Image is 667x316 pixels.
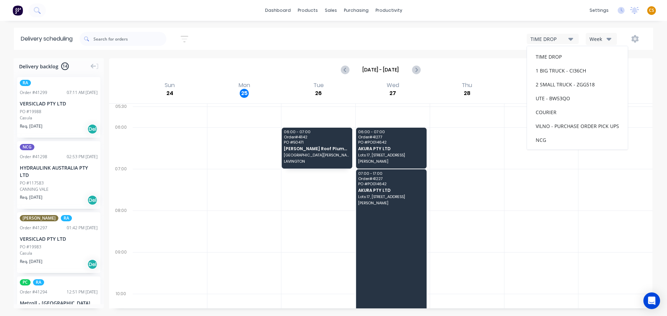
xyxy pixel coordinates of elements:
[358,195,424,199] span: Lots 17, [STREET_ADDRESS]
[20,186,98,193] div: CANNING VALE
[527,105,628,119] div: COURIER
[67,89,98,96] div: 07:11 AM [DATE]
[240,89,249,98] div: 25
[20,235,98,242] div: VERSICLAD PTY LTD
[372,5,406,16] div: productivity
[527,133,628,147] div: NCG
[358,177,424,181] span: Order # 41227
[109,248,133,290] div: 09:00
[67,225,98,231] div: 01:42 PM [DATE]
[109,102,133,123] div: 05:30
[109,165,133,206] div: 07:00
[284,159,350,163] span: LAVINGTON
[163,82,177,89] div: Sun
[61,215,72,221] span: RA
[530,35,568,43] div: TIME DROP
[358,146,424,151] span: AKURA PTY LTD
[358,130,424,134] span: 06:00 - 07:00
[20,289,47,295] div: Order # 41294
[20,100,98,107] div: VERSICLAD PTY LTD
[20,299,98,307] div: Metroll - [GEOGRAPHIC_DATA]
[61,62,69,70] span: 14
[358,140,424,144] span: PO # PO014642
[20,109,41,115] div: PO #19988
[462,89,471,98] div: 28
[93,32,166,46] input: Search for orders
[358,159,424,163] span: [PERSON_NAME]
[311,82,326,89] div: Tue
[385,82,401,89] div: Wed
[20,164,98,179] div: HYDRAULINK AUSTRALIA PTY LTD
[340,5,372,16] div: purchasing
[87,195,98,205] div: Del
[527,34,579,44] button: TIME DROP
[20,279,31,285] span: PC
[20,194,42,200] span: Req. [DATE]
[527,63,628,77] div: 1 BIG TRUCK - CI36CH
[284,153,350,157] span: [GEOGRAPHIC_DATA][PERSON_NAME]
[20,250,98,256] div: Casula
[358,153,424,157] span: Lots 17, [STREET_ADDRESS]
[527,77,628,91] div: 2 SMALL TRUCK - ZGG518
[586,33,617,45] button: Week
[20,225,47,231] div: Order # 41297
[527,119,628,133] div: VILNO - PURCHASE ORDER PICK UPS
[294,5,321,16] div: products
[527,50,628,63] div: TIME DROP
[87,124,98,134] div: Del
[20,144,34,150] span: NCG
[109,123,133,165] div: 06:00
[358,188,424,193] span: AKURA PTY LTD
[527,147,628,161] div: INTERSTATE
[388,89,397,98] div: 27
[321,5,340,16] div: sales
[314,89,323,98] div: 26
[358,201,424,205] span: [PERSON_NAME]
[20,123,42,129] span: Req. [DATE]
[20,180,44,186] div: PO #117583
[20,244,41,250] div: PO #19983
[527,91,628,105] div: UTE - BW53QO
[19,63,58,70] span: Delivery backlog
[87,259,98,270] div: Del
[643,292,660,309] div: Open Intercom Messenger
[165,89,174,98] div: 24
[20,89,47,96] div: Order # 41299
[109,206,133,248] div: 08:00
[262,5,294,16] a: dashboard
[14,28,80,50] div: Delivery scheduling
[13,5,23,16] img: Factory
[358,135,424,139] span: Order # 41277
[237,82,252,89] div: Mon
[20,80,31,86] span: RA
[649,7,654,14] span: CS
[20,154,47,160] div: Order # 41298
[460,82,474,89] div: Thu
[284,146,350,151] span: [PERSON_NAME] Roof Plumbing
[20,115,98,121] div: Casula
[284,140,350,144] span: PO # 50471
[20,215,58,221] span: [PERSON_NAME]
[67,154,98,160] div: 02:53 PM [DATE]
[20,258,42,265] span: Req. [DATE]
[590,35,610,43] div: Week
[33,279,44,285] span: RA
[67,289,98,295] div: 12:51 PM [DATE]
[284,130,350,134] span: 06:00 - 07:00
[586,5,612,16] div: settings
[358,171,424,176] span: 07:00 - 17:00
[284,135,350,139] span: Order # 41142
[358,182,424,186] span: PO # PO014642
